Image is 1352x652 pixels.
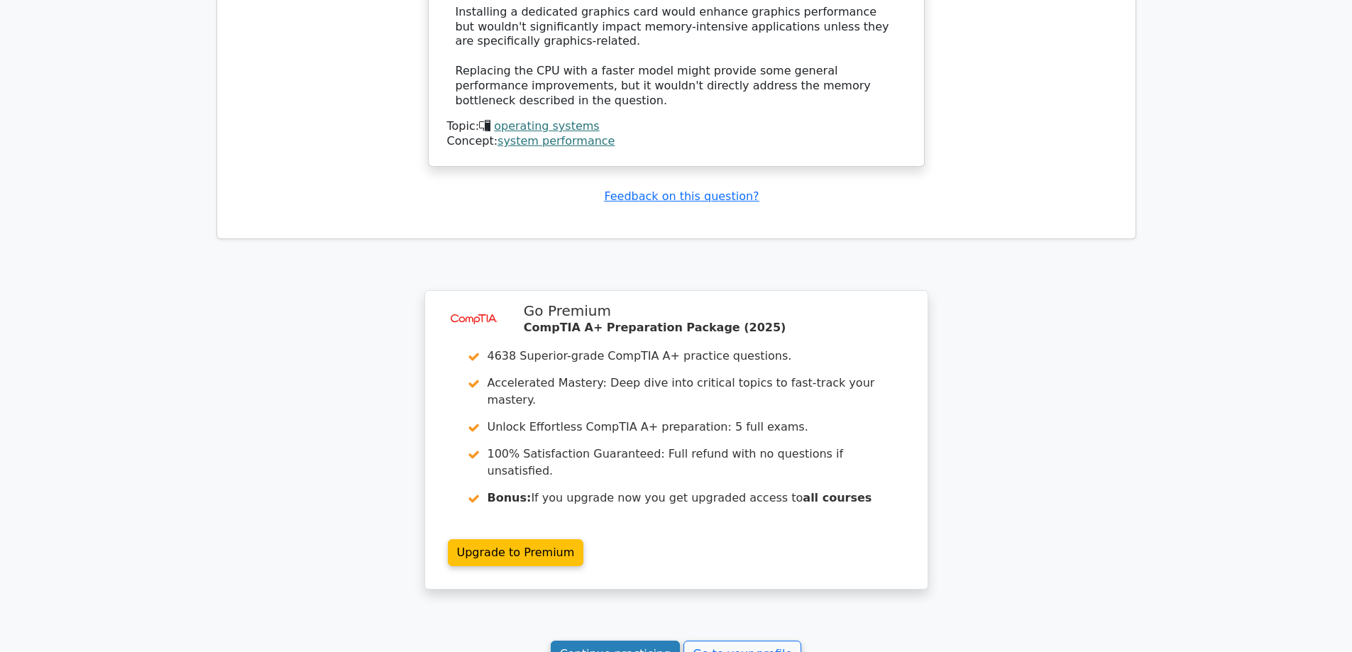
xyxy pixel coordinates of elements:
a: Upgrade to Premium [448,539,584,566]
a: system performance [498,134,615,148]
div: Topic: [447,119,906,134]
a: Feedback on this question? [604,189,759,203]
a: operating systems [494,119,599,133]
div: Concept: [447,134,906,149]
